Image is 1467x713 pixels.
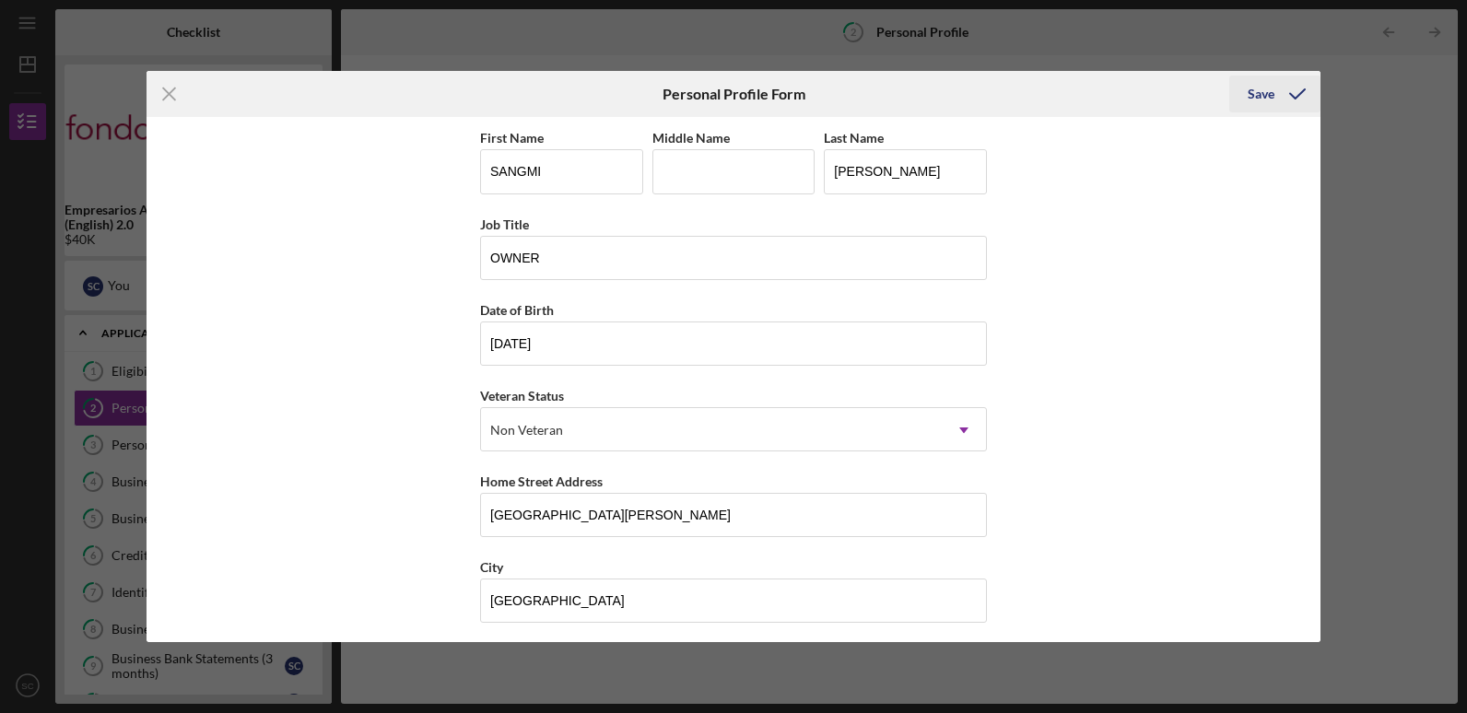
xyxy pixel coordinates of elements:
label: Middle Name [652,130,730,146]
label: Home Street Address [480,473,603,489]
button: Save [1229,76,1320,112]
div: Non Veteran [490,423,563,438]
label: City [480,559,503,575]
label: First Name [480,130,544,146]
h6: Personal Profile Form [663,86,805,102]
label: Last Name [824,130,884,146]
label: Job Title [480,216,529,232]
label: Date of Birth [480,302,554,318]
div: Save [1248,76,1274,112]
